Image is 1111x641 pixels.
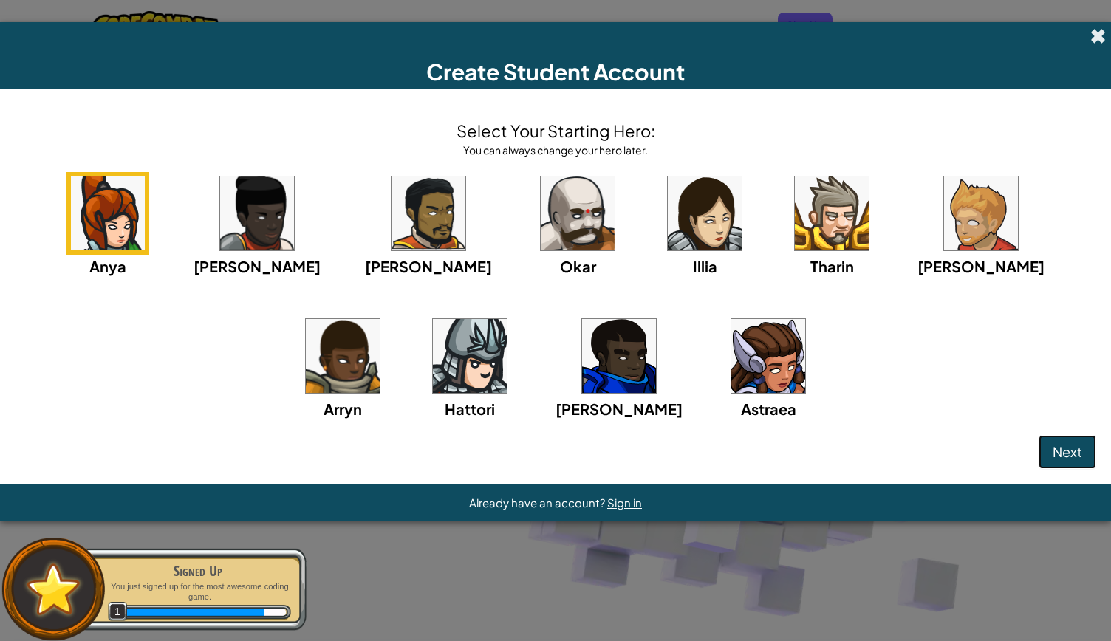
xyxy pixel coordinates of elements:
img: portrait.png [220,176,294,250]
span: Tharin [810,257,854,275]
span: Already have an account? [469,496,607,510]
span: Anya [89,257,126,275]
span: Next [1053,443,1082,460]
span: [PERSON_NAME] [194,257,321,275]
a: Sign in [607,496,642,510]
span: 1 [108,602,128,622]
div: Signed Up [105,561,291,581]
img: portrait.png [306,319,380,393]
img: portrait.png [731,319,805,393]
span: Astraea [741,400,796,418]
img: portrait.png [433,319,507,393]
span: Illia [693,257,717,275]
button: Next [1039,435,1096,469]
img: portrait.png [582,319,656,393]
span: [PERSON_NAME] [365,257,492,275]
span: [PERSON_NAME] [555,400,683,418]
img: portrait.png [668,176,742,250]
span: [PERSON_NAME] [917,257,1045,275]
span: Create Student Account [426,58,685,86]
img: portrait.png [71,176,145,250]
img: default.png [20,556,87,622]
span: Hattori [445,400,495,418]
img: portrait.png [944,176,1018,250]
img: portrait.png [795,176,869,250]
span: Okar [560,257,596,275]
img: portrait.png [392,176,465,250]
div: You can always change your hero later. [457,143,655,157]
span: Arryn [324,400,362,418]
img: portrait.png [541,176,615,250]
p: You just signed up for the most awesome coding game. [105,581,291,603]
h4: Select Your Starting Hero: [457,119,655,143]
